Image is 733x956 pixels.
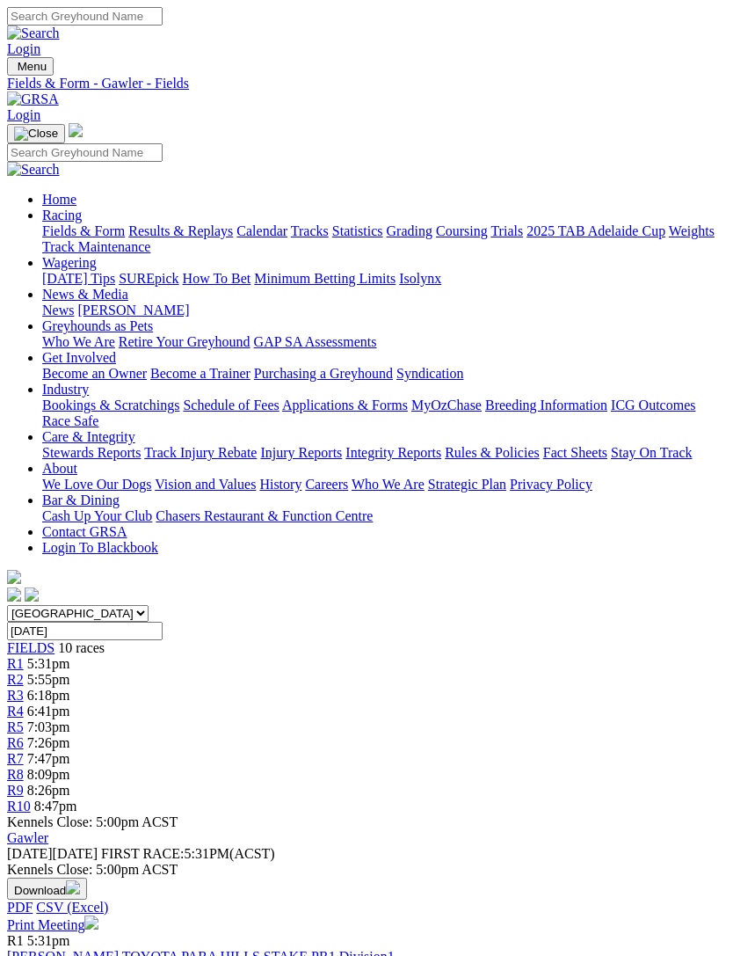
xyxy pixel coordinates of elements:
[42,239,150,254] a: Track Maintenance
[510,477,592,492] a: Privacy Policy
[7,767,24,782] a: R8
[27,767,70,782] span: 8:09pm
[254,334,377,349] a: GAP SA Assessments
[27,783,70,798] span: 8:26pm
[7,91,59,107] img: GRSA
[42,350,116,365] a: Get Involved
[27,719,70,734] span: 7:03pm
[183,398,279,412] a: Schedule of Fees
[7,57,54,76] button: Toggle navigation
[7,672,24,687] a: R2
[42,303,74,317] a: News
[42,271,726,287] div: Wagering
[77,303,189,317] a: [PERSON_NAME]
[7,107,40,122] a: Login
[282,398,408,412] a: Applications & Forms
[543,445,607,460] a: Fact Sheets
[42,271,115,286] a: [DATE] Tips
[42,303,726,318] div: News & Media
[254,366,393,381] a: Purchasing a Greyhound
[7,878,87,900] button: Download
[27,688,70,703] span: 6:18pm
[42,334,115,349] a: Who We Are
[84,916,98,930] img: printer.svg
[254,271,396,286] a: Minimum Betting Limits
[18,60,47,73] span: Menu
[119,334,250,349] a: Retire Your Greyhound
[7,830,48,845] a: Gawler
[144,445,257,460] a: Track Injury Rebate
[42,192,76,207] a: Home
[7,799,31,814] a: R10
[27,751,70,766] span: 7:47pm
[42,366,726,382] div: Get Involved
[101,846,184,861] span: FIRST RACE:
[42,318,153,333] a: Greyhounds as Pets
[183,271,251,286] a: How To Bet
[411,398,482,412] a: MyOzChase
[101,846,275,861] span: 5:31PM(ACST)
[42,413,98,428] a: Race Safe
[7,76,726,91] a: Fields & Form - Gawler - Fields
[42,508,726,524] div: Bar & Dining
[156,508,373,523] a: Chasers Restaurant & Function Centre
[7,900,33,915] a: PDF
[7,656,24,671] a: R1
[69,123,83,137] img: logo-grsa-white.png
[7,587,21,602] img: facebook.svg
[42,223,726,255] div: Racing
[611,445,692,460] a: Stay On Track
[7,933,24,948] span: R1
[42,429,135,444] a: Care & Integrity
[128,223,233,238] a: Results & Replays
[42,208,82,223] a: Racing
[7,162,60,178] img: Search
[7,719,24,734] a: R5
[42,445,141,460] a: Stewards Reports
[42,477,151,492] a: We Love Our Dogs
[291,223,329,238] a: Tracks
[7,704,24,719] span: R4
[7,688,24,703] span: R3
[42,382,89,397] a: Industry
[7,751,24,766] a: R7
[345,445,441,460] a: Integrity Reports
[42,477,726,493] div: About
[7,783,24,798] a: R9
[27,704,70,719] span: 6:41pm
[332,223,383,238] a: Statistics
[42,255,97,270] a: Wagering
[490,223,523,238] a: Trials
[7,900,726,916] div: Download
[66,880,80,894] img: download.svg
[42,287,128,302] a: News & Media
[27,933,70,948] span: 5:31pm
[305,477,348,492] a: Careers
[236,223,287,238] a: Calendar
[7,570,21,584] img: logo-grsa-white.png
[119,271,178,286] a: SUREpick
[428,477,506,492] a: Strategic Plan
[42,223,125,238] a: Fields & Form
[7,640,54,655] a: FIELDS
[42,366,147,381] a: Become an Owner
[259,477,301,492] a: History
[42,445,726,461] div: Care & Integrity
[42,540,158,555] a: Login To Blackbook
[34,799,77,814] span: 8:47pm
[42,334,726,350] div: Greyhounds as Pets
[27,672,70,687] span: 5:55pm
[7,124,65,143] button: Toggle navigation
[27,656,70,671] span: 5:31pm
[42,524,127,539] a: Contact GRSA
[7,7,163,26] input: Search
[42,493,120,507] a: Bar & Dining
[42,398,179,412] a: Bookings & Scratchings
[7,917,98,932] a: Print Meeting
